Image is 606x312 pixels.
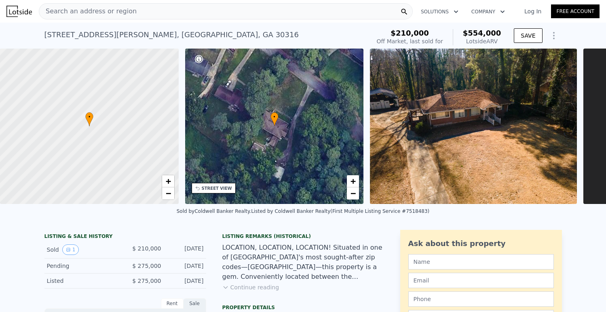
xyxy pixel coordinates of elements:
div: Ask about this property [408,238,554,249]
a: Zoom out [162,187,174,200]
div: Sold [47,244,119,255]
div: [DATE] [168,277,204,285]
div: [DATE] [168,244,204,255]
div: Pending [47,262,119,270]
span: $ 275,000 [132,263,161,269]
span: • [270,113,279,121]
img: Sale: 140763582 Parcel: 15261933 [370,49,577,204]
div: Rent [161,298,184,309]
a: Zoom out [347,187,359,200]
div: • [85,112,93,126]
span: $ 275,000 [132,278,161,284]
span: Search an address or region [39,6,137,16]
div: Property details [222,304,384,311]
span: $ 210,000 [132,245,161,252]
span: • [85,113,93,121]
div: • [270,112,279,126]
a: Free Account [551,4,600,18]
input: Email [408,273,554,288]
a: Log In [515,7,551,15]
input: Phone [408,291,554,307]
button: Solutions [414,4,465,19]
a: Zoom in [162,175,174,187]
span: + [351,176,356,186]
button: SAVE [514,28,542,43]
button: Continue reading [222,283,279,291]
span: $210,000 [391,29,429,37]
button: View historical data [62,244,79,255]
input: Name [408,254,554,270]
img: Lotside [6,6,32,17]
div: [DATE] [168,262,204,270]
span: − [165,188,171,198]
a: Zoom in [347,175,359,187]
div: STREET VIEW [202,185,232,191]
div: Off Market, last sold for [377,37,443,45]
div: Sale [184,298,206,309]
span: + [165,176,171,186]
div: LOCATION, LOCATION, LOCATION! Situated in one of [GEOGRAPHIC_DATA]'s most sought-after zip codes—... [222,243,384,282]
div: LISTING & SALE HISTORY [44,233,206,241]
div: Lotside ARV [463,37,501,45]
div: Sold by Coldwell Banker Realty . [177,208,251,214]
div: Listing Remarks (Historical) [222,233,384,240]
div: Listed [47,277,119,285]
div: Listed by Coldwell Banker Realty (First Multiple Listing Service #7518483) [251,208,429,214]
div: [STREET_ADDRESS][PERSON_NAME] , [GEOGRAPHIC_DATA] , GA 30316 [44,29,299,40]
span: $554,000 [463,29,501,37]
button: Show Options [546,28,562,44]
button: Company [465,4,511,19]
span: − [351,188,356,198]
